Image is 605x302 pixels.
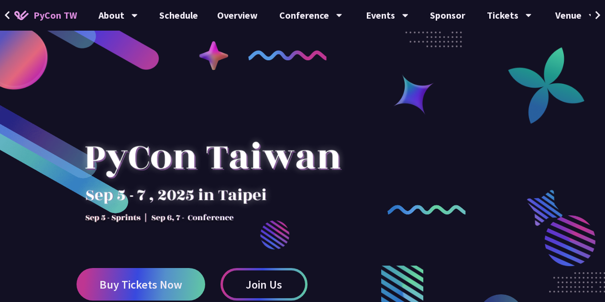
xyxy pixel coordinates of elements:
span: Join Us [246,279,282,291]
a: Join Us [220,268,308,301]
img: curly-2.e802c9f.png [387,205,466,215]
img: Home icon of PyCon TW 2025 [14,11,29,20]
a: Buy Tickets Now [77,268,205,301]
span: Buy Tickets Now [99,279,182,291]
a: PyCon TW [5,3,87,27]
img: curly-1.ebdbada.png [248,50,327,60]
span: PyCon TW [33,8,77,22]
